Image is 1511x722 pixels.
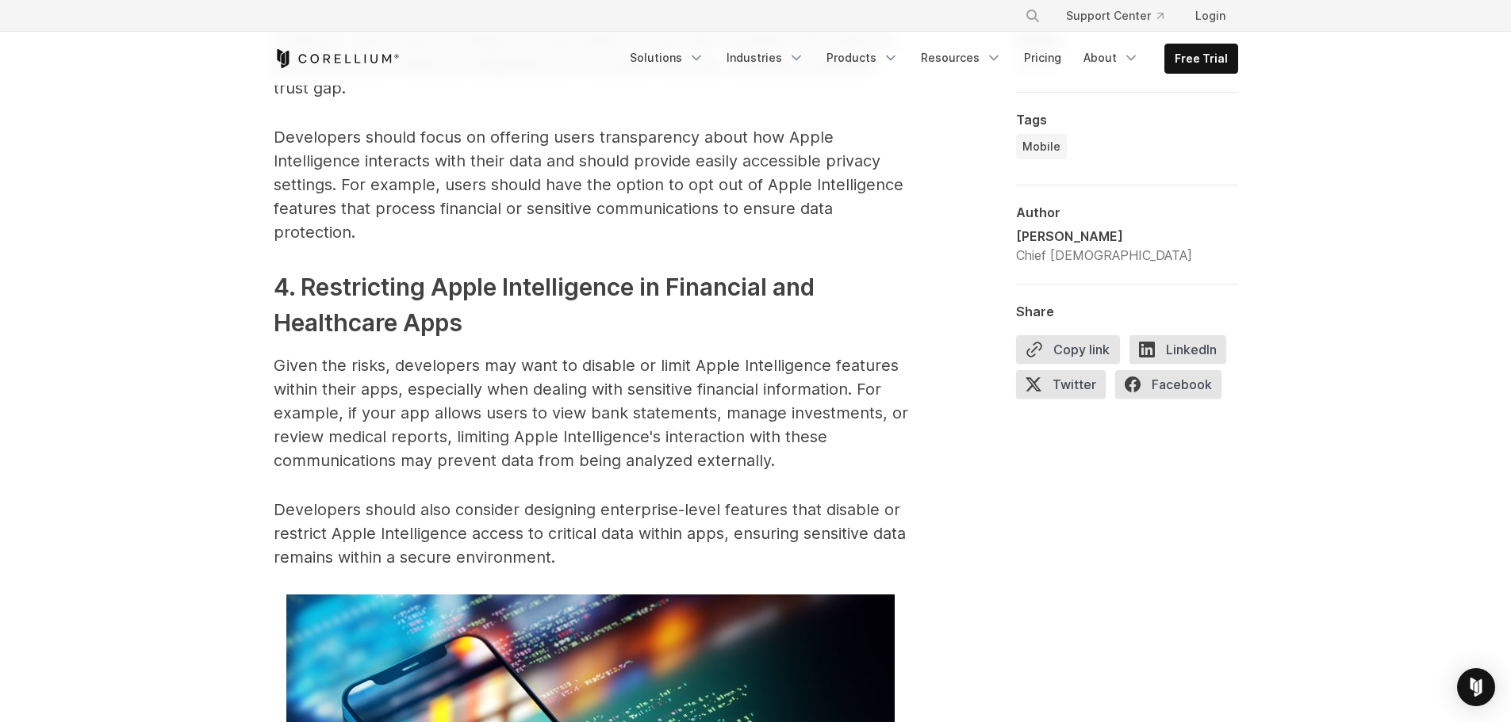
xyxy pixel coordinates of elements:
[620,44,1238,74] div: Navigation Menu
[274,49,400,68] a: Corellium Home
[274,353,908,472] p: Given the risks, developers may want to disable or limit Apple Intelligence features within their...
[1016,227,1192,246] div: [PERSON_NAME]
[1016,112,1238,128] div: Tags
[1165,44,1237,73] a: Free Trial
[817,44,908,72] a: Products
[1074,44,1149,72] a: About
[911,44,1011,72] a: Resources
[1016,246,1192,265] div: Chief [DEMOGRAPHIC_DATA]
[274,125,908,244] p: Developers should focus on offering users transparency about how Apple Intelligence interacts wit...
[1129,335,1226,364] span: LinkedIn
[1006,2,1238,30] div: Navigation Menu
[1016,204,1238,220] div: Author
[1129,335,1236,370] a: LinkedIn
[717,44,814,72] a: Industries
[1018,2,1047,30] button: Search
[1016,304,1238,319] div: Share
[1022,139,1060,155] span: Mobile
[274,498,908,569] p: Developers should also consider designing enterprise-level features that disable or restrict Appl...
[620,44,714,72] a: Solutions
[1016,370,1106,399] span: Twitter
[1014,44,1071,72] a: Pricing
[274,273,815,337] strong: 4. Restricting Apple Intelligence in Financial and Healthcare Apps
[1016,370,1115,405] a: Twitter
[1457,668,1495,706] div: Open Intercom Messenger
[1016,134,1067,159] a: Mobile
[1115,370,1231,405] a: Facebook
[1183,2,1238,30] a: Login
[1016,335,1120,364] button: Copy link
[1115,370,1221,399] span: Facebook
[1053,2,1176,30] a: Support Center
